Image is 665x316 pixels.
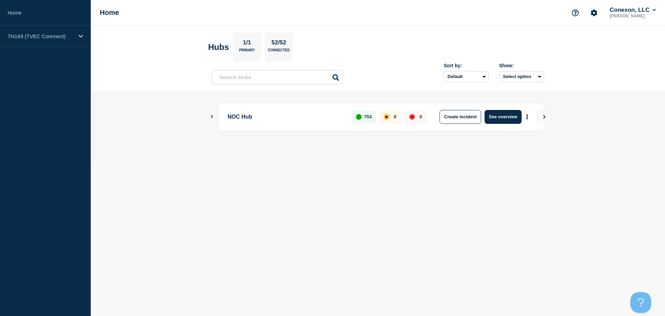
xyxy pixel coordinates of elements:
[8,33,74,39] p: TN169 (TVEC Connnect)
[419,114,422,119] p: 0
[608,7,657,14] button: Conexon, LLC
[208,42,229,52] h2: Hubs
[269,39,289,48] p: 52/52
[384,114,389,120] div: affected
[444,71,489,82] select: Sort by
[523,110,532,123] button: More actions
[499,71,544,82] button: Select option
[100,9,119,17] h1: Home
[537,110,551,124] button: View
[485,110,521,124] button: See overview
[630,292,651,313] iframe: Help Scout Beacon - Open
[499,63,544,68] div: Show:
[568,6,583,20] button: Support
[240,39,254,48] p: 1/1
[409,114,415,120] div: down
[394,114,396,119] p: 0
[356,114,362,120] div: up
[228,110,344,124] p: NOC Hub
[587,6,601,20] button: Account settings
[440,110,481,124] button: Create incident
[608,14,657,18] p: [PERSON_NAME]
[444,63,489,68] div: Sort by:
[364,114,372,119] p: 753
[268,48,290,55] p: Connected
[239,48,255,55] p: Primary
[210,114,214,119] button: Show Connected Hubs
[212,70,343,84] input: Search Hubs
